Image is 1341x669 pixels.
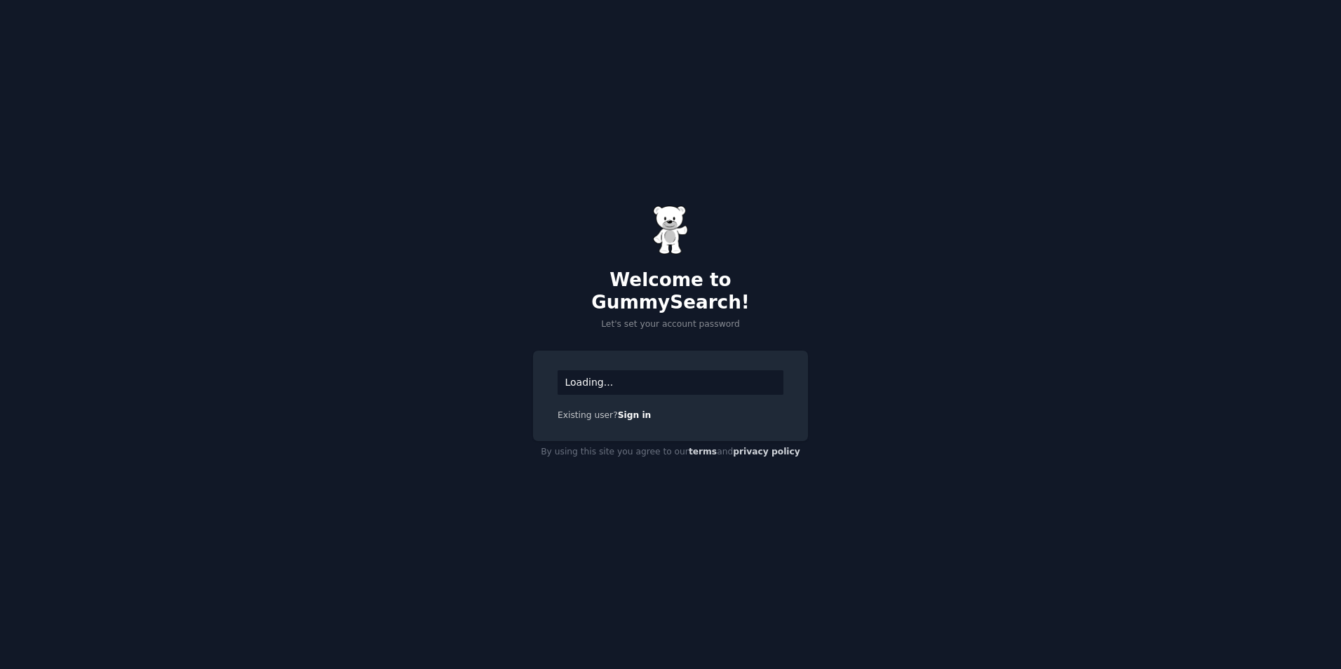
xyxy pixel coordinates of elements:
div: By using this site you agree to our and [533,441,808,464]
h2: Welcome to GummySearch! [533,269,808,313]
a: terms [689,447,717,457]
a: Sign in [618,410,652,420]
span: Existing user? [558,410,618,420]
p: Let's set your account password [533,318,808,331]
img: Gummy Bear [653,205,688,255]
div: Loading... [558,370,783,395]
a: privacy policy [733,447,800,457]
